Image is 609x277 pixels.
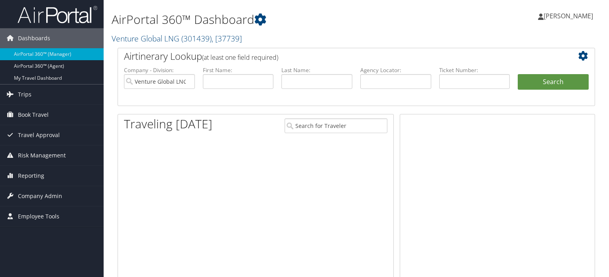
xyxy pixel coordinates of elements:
[124,66,195,74] label: Company - Division:
[18,145,66,165] span: Risk Management
[181,33,212,44] span: ( 301439 )
[18,5,97,24] img: airportal-logo.png
[112,11,438,28] h1: AirPortal 360™ Dashboard
[18,105,49,125] span: Book Travel
[202,53,278,62] span: (at least one field required)
[439,66,510,74] label: Ticket Number:
[203,66,274,74] label: First Name:
[281,66,352,74] label: Last Name:
[18,166,44,186] span: Reporting
[544,12,593,20] span: [PERSON_NAME]
[18,84,31,104] span: Trips
[124,49,549,63] h2: Airtinerary Lookup
[124,116,212,132] h1: Traveling [DATE]
[18,28,50,48] span: Dashboards
[112,33,242,44] a: Venture Global LNG
[212,33,242,44] span: , [ 37739 ]
[18,206,59,226] span: Employee Tools
[360,66,431,74] label: Agency Locator:
[285,118,387,133] input: Search for Traveler
[518,74,589,90] button: Search
[18,125,60,145] span: Travel Approval
[18,186,62,206] span: Company Admin
[538,4,601,28] a: [PERSON_NAME]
